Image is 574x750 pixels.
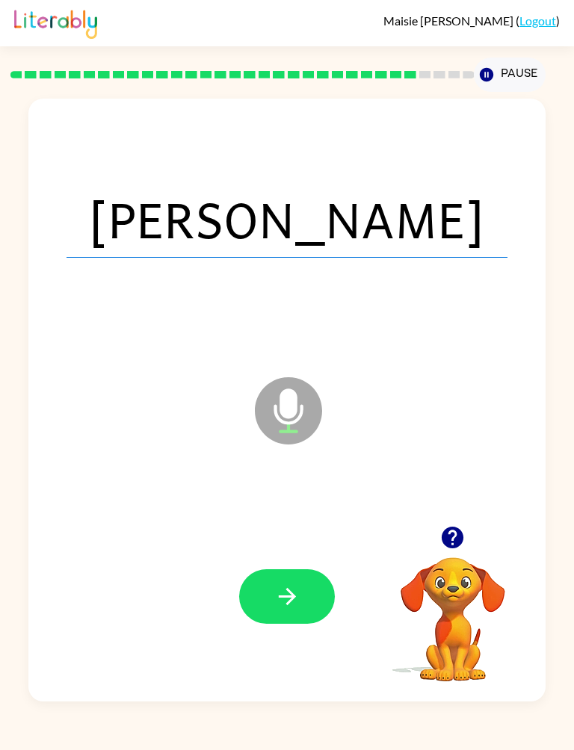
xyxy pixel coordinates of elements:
[67,180,507,258] span: [PERSON_NAME]
[383,13,516,28] span: Maisie [PERSON_NAME]
[519,13,556,28] a: Logout
[383,13,560,28] div: ( )
[14,6,97,39] img: Literably
[474,58,545,92] button: Pause
[378,534,528,684] video: Your browser must support playing .mp4 files to use Literably. Please try using another browser.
